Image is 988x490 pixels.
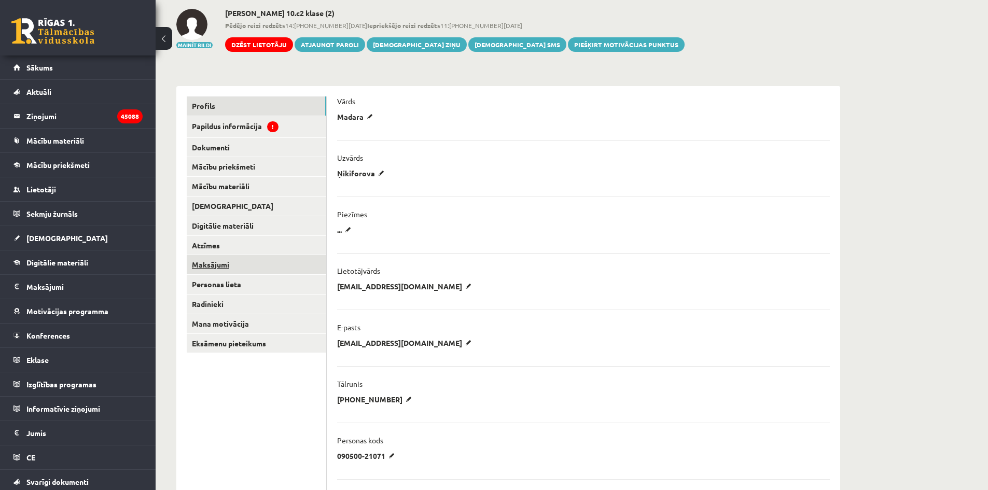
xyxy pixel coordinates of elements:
[13,445,143,469] a: CE
[225,9,685,18] h2: [PERSON_NAME] 10.c2 klase (2)
[26,87,51,96] span: Aktuāli
[337,451,398,460] p: 090500-21071
[337,225,355,234] p: ...
[225,21,685,30] span: 14:[PHONE_NUMBER][DATE] 11:[PHONE_NUMBER][DATE]
[337,169,388,178] p: Ņikiforova
[568,37,685,52] a: Piešķirt motivācijas punktus
[176,9,207,40] img: Madara Ņikiforova
[337,323,360,332] p: E-pasts
[26,209,78,218] span: Sekmju žurnāls
[187,334,326,353] a: Eksāmenu pieteikums
[26,380,96,389] span: Izglītības programas
[13,226,143,250] a: [DEMOGRAPHIC_DATA]
[187,116,326,137] a: Papildus informācija!
[13,348,143,372] a: Eklase
[13,397,143,421] a: Informatīvie ziņojumi
[117,109,143,123] i: 45088
[337,209,367,219] p: Piezīmes
[337,379,363,388] p: Tālrunis
[337,436,383,445] p: Personas kods
[187,314,326,333] a: Mana motivācija
[13,275,143,299] a: Maksājumi
[367,21,440,30] b: Iepriekšējo reizi redzēts
[295,37,365,52] a: Atjaunot paroli
[13,250,143,274] a: Digitālie materiāli
[187,177,326,196] a: Mācību materiāli
[13,177,143,201] a: Lietotāji
[337,153,363,162] p: Uzvārds
[337,266,380,275] p: Lietotājvārds
[187,236,326,255] a: Atzīmes
[26,331,70,340] span: Konferences
[337,96,355,106] p: Vārds
[26,355,49,365] span: Eklase
[13,55,143,79] a: Sākums
[187,275,326,294] a: Personas lieta
[367,37,467,52] a: [DEMOGRAPHIC_DATA] ziņu
[26,306,108,316] span: Motivācijas programma
[26,258,88,267] span: Digitālie materiāli
[176,42,213,48] button: Mainīt bildi
[225,21,285,30] b: Pēdējo reizi redzēts
[26,428,46,438] span: Jumis
[11,18,94,44] a: Rīgas 1. Tālmācības vidusskola
[337,338,475,347] p: [EMAIL_ADDRESS][DOMAIN_NAME]
[468,37,566,52] a: [DEMOGRAPHIC_DATA] SMS
[13,104,143,128] a: Ziņojumi45088
[26,453,35,462] span: CE
[337,112,377,121] p: Madara
[13,324,143,347] a: Konferences
[26,104,143,128] legend: Ziņojumi
[187,295,326,314] a: Radinieki
[13,372,143,396] a: Izglītības programas
[13,129,143,152] a: Mācību materiāli
[337,282,475,291] p: [EMAIL_ADDRESS][DOMAIN_NAME]
[187,96,326,116] a: Profils
[225,37,293,52] a: Dzēst lietotāju
[26,233,108,243] span: [DEMOGRAPHIC_DATA]
[26,63,53,72] span: Sākums
[187,157,326,176] a: Mācību priekšmeti
[26,275,143,299] legend: Maksājumi
[26,160,90,170] span: Mācību priekšmeti
[187,138,326,157] a: Dokumenti
[13,421,143,445] a: Jumis
[187,255,326,274] a: Maksājumi
[26,404,100,413] span: Informatīvie ziņojumi
[13,299,143,323] a: Motivācijas programma
[337,395,415,404] p: [PHONE_NUMBER]
[13,202,143,226] a: Sekmju žurnāls
[187,197,326,216] a: [DEMOGRAPHIC_DATA]
[26,477,89,486] span: Svarīgi dokumenti
[13,153,143,177] a: Mācību priekšmeti
[187,216,326,235] a: Digitālie materiāli
[26,185,56,194] span: Lietotāji
[26,136,84,145] span: Mācību materiāli
[267,121,279,132] span: !
[13,80,143,104] a: Aktuāli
